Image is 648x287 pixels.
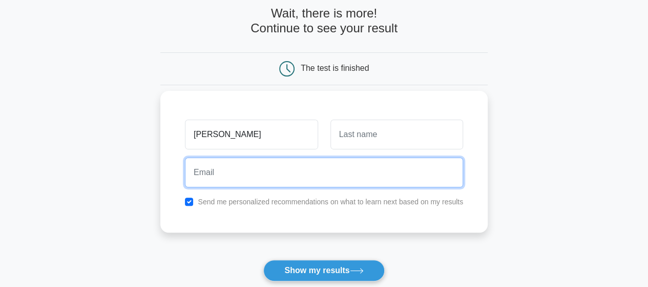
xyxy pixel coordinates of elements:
[301,64,369,72] div: The test is finished
[198,198,463,206] label: Send me personalized recommendations on what to learn next based on my results
[185,158,463,187] input: Email
[263,260,384,281] button: Show my results
[185,120,318,149] input: First name
[330,120,463,149] input: Last name
[160,6,488,36] h4: Wait, there is more! Continue to see your result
